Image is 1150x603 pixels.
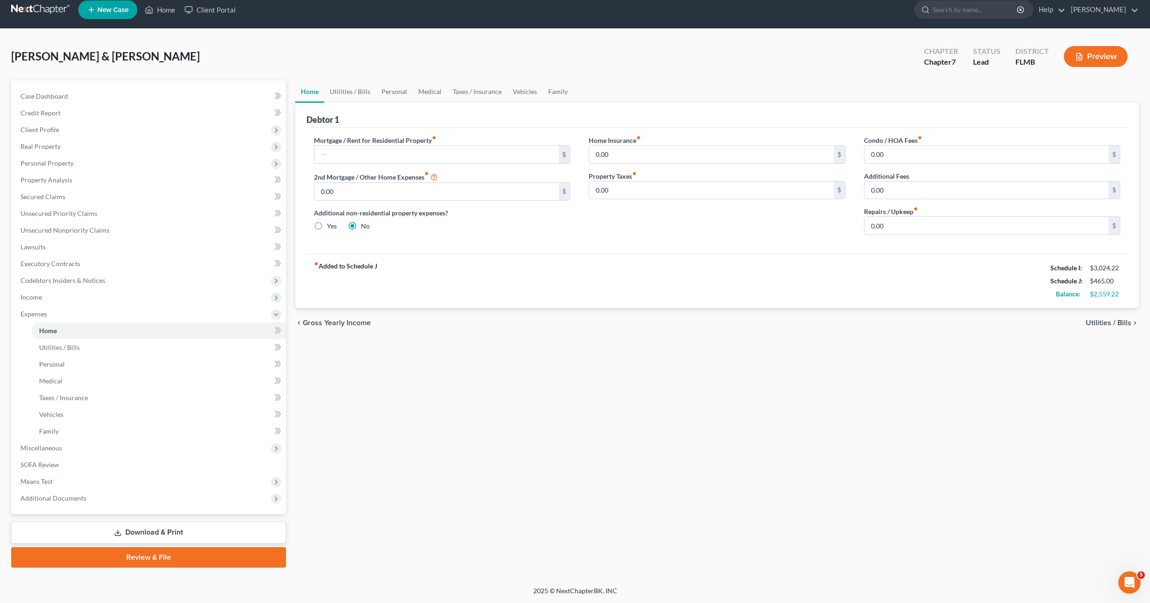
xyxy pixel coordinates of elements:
div: District [1015,46,1049,57]
a: Client Portal [180,1,240,18]
a: Credit Report [13,105,286,121]
span: Miscellaneous [20,444,62,452]
span: Executory Contracts [20,260,80,268]
div: 2025 © NextChapterBK, INC [310,586,841,603]
input: -- [589,146,833,163]
div: $ [834,146,845,163]
span: Family [39,427,59,435]
a: Executory Contracts [13,255,286,272]
span: Gross Yearly Income [303,319,371,327]
a: Family [32,423,286,440]
input: -- [864,146,1109,163]
span: Codebtors Insiders & Notices [20,276,105,284]
span: Utilities / Bills [1086,319,1131,327]
span: 5 [1137,571,1145,579]
i: fiber_manual_record [432,135,436,140]
span: Utilities / Bills [39,343,80,351]
a: Unsecured Priority Claims [13,205,286,222]
div: Status [973,46,1000,57]
span: Personal Property [20,159,74,167]
span: Means Test [20,477,53,485]
span: Case Dashboard [20,92,68,100]
label: 2nd Mortgage / Other Home Expenses [314,171,438,182]
span: Lawsuits [20,243,46,251]
a: Vehicles [507,80,543,103]
a: [PERSON_NAME] [1066,1,1138,18]
i: fiber_manual_record [424,171,429,176]
div: $465.00 [1090,276,1120,286]
i: fiber_manual_record [632,171,637,176]
span: [PERSON_NAME] & [PERSON_NAME] [11,49,200,63]
a: Utilities / Bills [324,80,376,103]
label: Repairs / Upkeep [864,207,918,216]
a: Download & Print [11,522,286,543]
a: SOFA Review [13,456,286,473]
span: New Case [97,7,129,13]
input: -- [314,146,558,163]
a: Taxes / Insurance [32,389,286,406]
input: -- [314,183,558,201]
a: Lawsuits [13,239,286,255]
span: Unsecured Nonpriority Claims [20,226,109,234]
span: Personal [39,360,65,368]
input: -- [864,217,1109,234]
span: 7 [952,57,956,66]
a: Personal [376,80,413,103]
span: Taxes / Insurance [39,394,88,402]
label: Mortgage / Rent for Residential Property [314,135,436,145]
label: Property Taxes [589,171,637,181]
span: Credit Report [20,109,61,117]
div: $ [1109,217,1120,234]
span: Property Analysis [20,176,72,184]
i: fiber_manual_record [314,261,319,266]
i: chevron_right [1131,319,1139,327]
strong: Schedule J: [1050,277,1083,285]
strong: Added to Schedule J [314,261,377,301]
span: Client Profile [20,126,59,134]
label: Additional Fees [864,171,909,181]
a: Unsecured Nonpriority Claims [13,222,286,239]
a: Medical [32,373,286,389]
a: Home [140,1,180,18]
i: fiber_manual_record [636,135,641,140]
div: Chapter [924,46,958,57]
div: Chapter [924,57,958,67]
a: Taxes / Insurance [447,80,507,103]
i: chevron_left [295,319,303,327]
div: $ [1109,181,1120,199]
div: $ [559,146,570,163]
label: Yes [327,221,337,231]
span: Unsecured Priority Claims [20,209,97,217]
span: Home [39,327,57,335]
strong: Balance: [1056,290,1081,298]
a: Property Analysis [13,172,286,188]
a: Home [295,80,324,103]
a: Vehicles [32,406,286,423]
div: $ [834,181,845,199]
div: $ [1109,146,1120,163]
label: No [361,221,370,231]
input: Search by name... [933,1,1018,18]
a: Medical [413,80,447,103]
i: fiber_manual_record [918,135,922,140]
div: $2,559.22 [1090,289,1120,299]
button: Utilities / Bills chevron_right [1086,319,1139,327]
a: Case Dashboard [13,88,286,105]
div: Debtor 1 [306,114,339,125]
span: Expenses [20,310,47,318]
strong: Schedule I: [1050,264,1082,272]
input: -- [589,181,833,199]
button: Preview [1064,46,1128,67]
iframe: Intercom live chat [1118,571,1141,594]
input: -- [864,181,1109,199]
i: fiber_manual_record [913,207,918,211]
div: $3,024.22 [1090,263,1120,273]
span: Additional Documents [20,494,86,502]
span: Vehicles [39,410,63,418]
a: Family [543,80,573,103]
span: Income [20,293,42,301]
span: Medical [39,377,62,385]
label: Condo / HOA Fees [864,135,922,145]
a: Personal [32,356,286,373]
a: Secured Claims [13,188,286,205]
